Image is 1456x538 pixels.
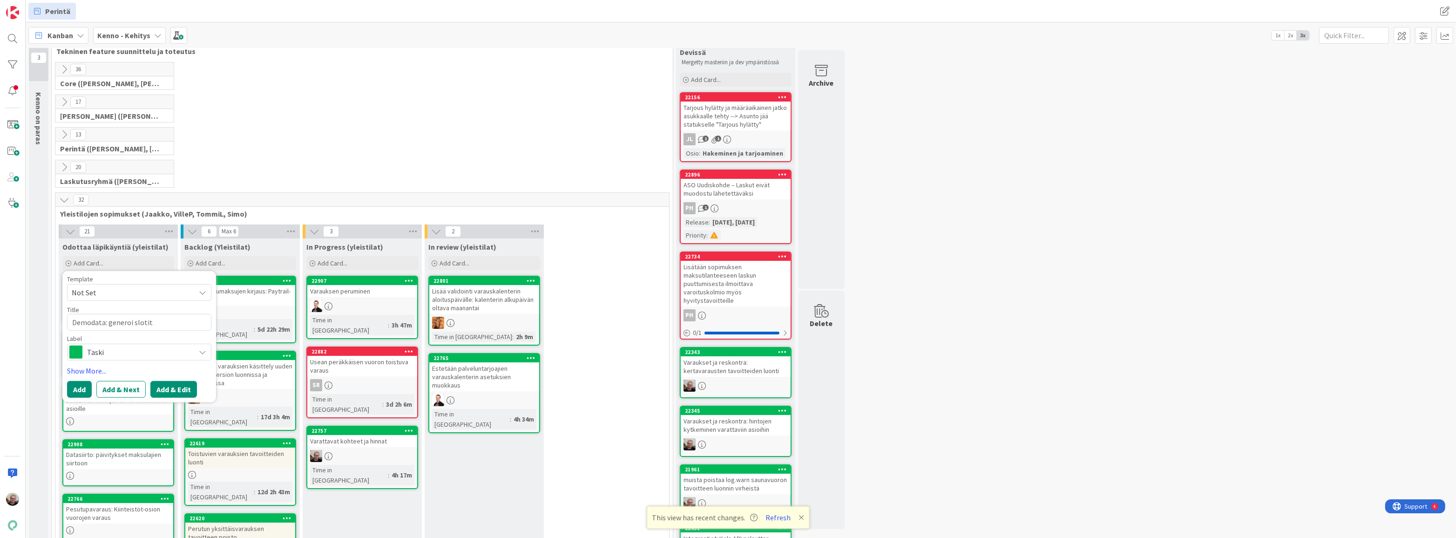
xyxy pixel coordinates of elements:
span: This view has recent changes. [652,512,758,523]
label: Title [67,306,79,314]
div: 22156 [681,93,791,102]
a: 22801Lisää validointi varauskalenterin aloituspäivälle: kalenterin alkupäivän oltava maanantaiTLT... [428,276,540,346]
b: Kenno - Kehitys [97,31,150,40]
div: muista poistaa log.warn saunavuoron tavoitteen luonnin virheistä [681,474,791,494]
div: 3d 2h 6m [384,399,414,409]
div: 22801Lisää validointi varauskalenterin aloituspäivälle: kalenterin alkupäivän oltava maanantai [429,277,539,314]
div: 22764 [185,277,295,285]
div: 22764Asukassivumaksujen kirjaus: Paytrail-pankkitili [185,277,295,306]
p: Mergetty masteriin ja dev ympäristössä [682,59,790,66]
div: Toistuvien varauksien tavoitteiden luonti [185,448,295,468]
div: Asukassivumaksujen kirjaus: Paytrail-pankkitili [185,285,295,306]
span: Backlog (Yleistilat) [184,242,251,252]
div: 2h 9m [514,332,535,342]
div: 22345 [685,408,791,414]
div: Pesutupavaraus: Kiinteistöt-osion vuorojen varaus [63,503,173,524]
span: Devissä [680,48,706,57]
div: 21961 [685,466,791,473]
div: JH [681,438,791,450]
div: Datasiirto: päivitykset maksulajien siirtoon [63,449,173,469]
div: 5d 22h 29m [255,324,292,334]
div: Time in [GEOGRAPHIC_DATA] [188,407,257,427]
span: Perintä (Jaakko, PetriH, MikkoV, Pasi) [60,144,162,153]
img: avatar [6,519,19,532]
div: 22734 [681,252,791,261]
div: 22757 [312,428,417,434]
span: 36 [70,64,86,75]
div: 22757 [307,427,417,435]
span: 1 [703,136,709,142]
div: 22908 [68,441,173,448]
div: 22765Estetään palveluntarjoajien varauskalenterin asetuksien muokkaus [429,354,539,391]
span: Add Card... [74,259,103,267]
a: 22908Datasiirto: päivitykset maksulajien siirtoon [62,439,174,486]
div: 22156Tarjous hylätty ja määräaikainen jatko asukkaalle tehty --> Asunto jää statukselle "Tarjous ... [681,93,791,130]
div: 22896ASO Uudiskohde – Laskut eivät muodostu lähetettäväksi [681,170,791,199]
span: Not Set [72,286,188,299]
span: Perintä [45,6,70,17]
div: SR [307,379,417,391]
span: Taski [87,346,190,359]
a: 22907Varauksen peruminenVPTime in [GEOGRAPHIC_DATA]:3h 47m [306,276,418,339]
div: Time in [GEOGRAPHIC_DATA] [188,319,254,340]
div: TL [185,392,295,404]
div: 22801 [433,278,539,284]
div: 3h 47m [389,320,414,330]
div: Time in [GEOGRAPHIC_DATA] [188,482,254,502]
div: 4 [48,4,51,11]
div: 22766 [63,495,173,503]
span: 3 [323,226,339,237]
a: 22345Varaukset ja reskontra: hintojen kytkeminen varattaviin asioihinJH [680,406,792,457]
div: 22734 [685,253,791,260]
div: 22619Toistuvien varauksien tavoitteiden luonti [185,439,295,468]
img: TL [432,317,444,329]
a: 22910Datasiirto: hintojen siirto varattaville asioille [62,385,174,432]
div: Time in [GEOGRAPHIC_DATA] [310,394,382,415]
input: Quick Filter... [1319,27,1389,44]
span: : [706,230,708,240]
span: 0 / 1 [693,328,702,338]
div: Toistuvien varauksien käsittely uuden kalenteriversion luonnissa ja perumisessa [185,360,295,389]
div: Tarjous hylätty ja määräaikainen jatko asukkaalle tehty --> Asunto jää statukselle "Tarjous hylätty" [681,102,791,130]
span: : [254,487,255,497]
span: In Progress (yleistilat) [306,242,383,252]
div: 21961 [681,465,791,474]
div: 0/1 [681,327,791,339]
img: Visit kanbanzone.com [6,6,19,19]
div: 22765 [433,355,539,361]
span: Core (Pasi, Jussi, JaakkoHä, Jyri, Leo, MikkoK, Väinö) [60,79,162,88]
span: : [257,412,258,422]
div: JL [681,133,791,145]
div: ASO Uudiskohde – Laskut eivät muodostu lähetettäväksi [681,179,791,199]
div: 4h 17m [389,470,414,480]
span: Add Card... [318,259,347,267]
div: Estetään palveluntarjoajien varauskalenterin asetuksien muokkaus [429,362,539,391]
div: Varaukset ja reskontra: kertavarausten tavoitteiden luonti [681,356,791,377]
div: Lisätään sopimuksen maksutilanteeseen laskun puuttumisesta ilmoittava varoituskolmio myös hyvitys... [681,261,791,306]
div: 22882Usean peräkkäisen vuoron toistuva varaus [307,347,417,376]
div: 22766Pesutupavaraus: Kiinteistöt-osion vuorojen varaus [63,495,173,524]
div: 22529Toistuvien varauksien käsittely uuden kalenteriversion luonnissa ja perumisessa [185,352,295,389]
div: Hakeminen ja tarjoaminen [700,148,786,158]
span: Add Card... [691,75,721,84]
div: Datasiirto: hintojen siirto varattaville asioille [63,394,173,415]
div: 22619 [185,439,295,448]
span: Odottaa läpikäyntiä (yleistilat) [62,242,169,252]
div: 22908Datasiirto: päivitykset maksulajien siirtoon [63,440,173,469]
span: 3x [1297,31,1309,40]
div: JL [684,133,696,145]
span: : [510,414,511,424]
div: JH [307,450,417,462]
div: 17d 3h 4m [258,412,292,422]
div: 12d 2h 43m [255,487,292,497]
div: 22766 [68,496,173,502]
div: 22907Varauksen peruminen [307,277,417,297]
button: Add & Next [96,381,146,398]
div: PH [681,202,791,214]
img: JH [684,380,696,392]
div: TL [429,317,539,329]
span: Halti (Sebastian, VilleH, Riikka, Antti, MikkoV, PetriH, PetriM) [60,111,162,121]
div: 22343Varaukset ja reskontra: kertavarausten tavoitteiden luonti [681,348,791,377]
span: 1 [703,204,709,211]
div: VP [429,394,539,406]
